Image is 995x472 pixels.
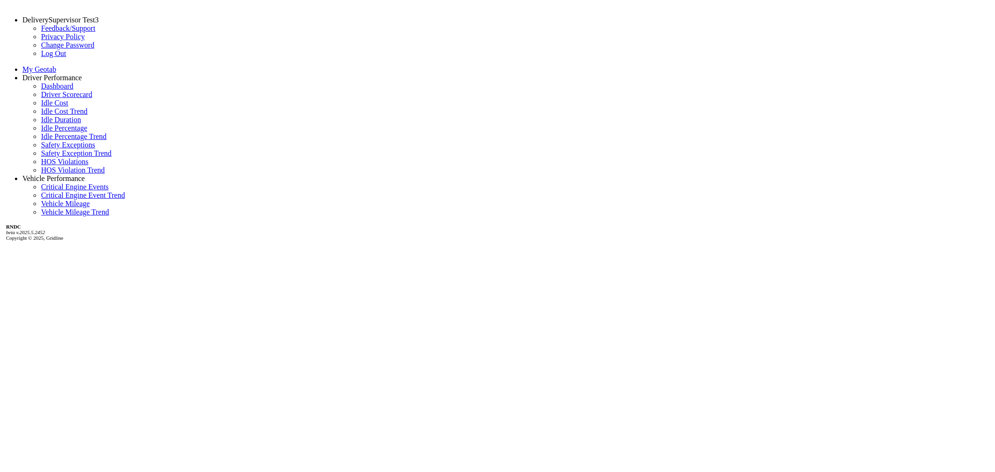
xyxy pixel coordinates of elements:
[22,74,82,82] a: Driver Performance
[41,41,94,49] a: Change Password
[6,224,21,229] b: RNDC
[41,208,109,216] a: Vehicle Mileage Trend
[41,132,106,140] a: Idle Percentage Trend
[41,107,88,115] a: Idle Cost Trend
[41,158,88,166] a: HOS Violations
[22,16,98,24] a: DeliverySupervisor Test3
[6,229,45,235] i: beta v.2025.5.2452
[41,166,105,174] a: HOS Violation Trend
[41,49,66,57] a: Log Out
[41,191,125,199] a: Critical Engine Event Trend
[22,65,56,73] a: My Geotab
[41,124,87,132] a: Idle Percentage
[41,99,68,107] a: Idle Cost
[22,174,85,182] a: Vehicle Performance
[41,141,95,149] a: Safety Exceptions
[41,200,90,208] a: Vehicle Mileage
[41,90,92,98] a: Driver Scorecard
[41,149,111,157] a: Safety Exception Trend
[41,33,85,41] a: Privacy Policy
[41,82,73,90] a: Dashboard
[41,116,81,124] a: Idle Duration
[6,224,991,241] div: Copyright © 2025, Gridline
[41,24,95,32] a: Feedback/Support
[41,183,109,191] a: Critical Engine Events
